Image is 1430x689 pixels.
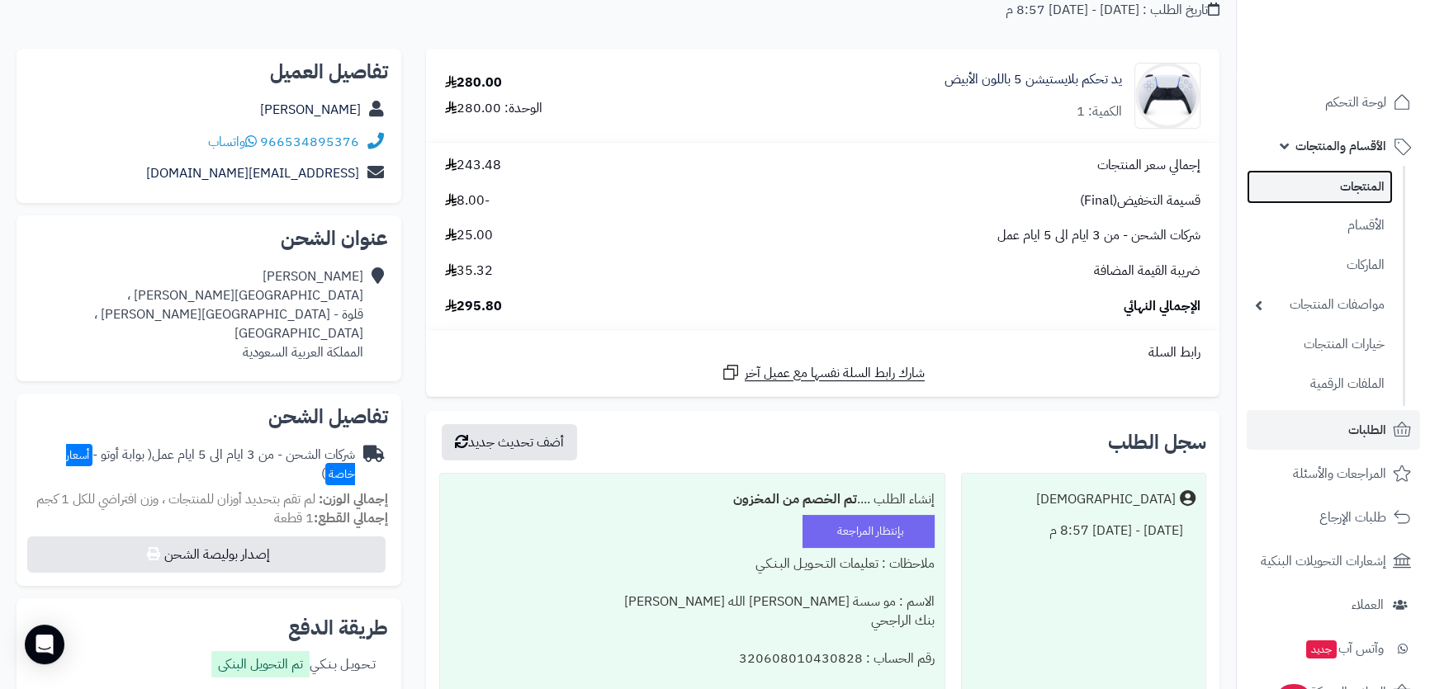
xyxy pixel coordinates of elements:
a: الماركات [1247,248,1393,283]
a: وآتس آبجديد [1247,629,1420,668]
button: أضف تحديث جديد [442,424,577,460]
a: الطلبات [1247,410,1420,450]
img: 1675598672-71T3PY96aDL._AC_SL1500_-90x90.jpg [1135,63,1200,129]
a: [EMAIL_ADDRESS][DOMAIN_NAME] [146,163,359,183]
span: وآتس آب [1305,637,1384,660]
button: إصدار بوليصة الشحن [27,536,386,573]
a: لوحة التحكم [1247,83,1420,122]
div: 280.00 [445,73,502,92]
small: 1 قطعة [274,508,388,528]
h3: سجل الطلب [1108,432,1206,452]
span: 35.32 [445,262,493,281]
span: الأقسام والمنتجات [1295,134,1386,158]
div: [DEMOGRAPHIC_DATA] [1036,490,1176,509]
a: إشعارات التحويلات البنكية [1247,541,1420,581]
span: الطلبات [1348,418,1386,441]
span: لم تقم بتحديد أوزان للمنتجات ، وزن افتراضي للكل 1 كجم [36,489,315,509]
div: تاريخ الطلب : [DATE] - [DATE] 8:57 م [1006,1,1219,20]
span: المراجعات والأسئلة [1293,462,1386,485]
div: بإنتظار المراجعة [803,515,935,548]
div: إنشاء الطلب .... [450,484,935,516]
a: خيارات المنتجات [1247,327,1393,362]
div: الكمية: 1 [1077,102,1122,121]
span: 25.00 [445,226,493,245]
span: شارك رابط السلة نفسها مع عميل آخر [745,364,925,383]
a: المراجعات والأسئلة [1247,454,1420,493]
a: 966534895376 [260,132,359,152]
a: المنتجات [1247,170,1393,204]
span: -8.00 [445,191,490,210]
span: جديد [1306,640,1337,658]
span: لوحة التحكم [1325,91,1386,114]
b: تم الخصم من المخزون [733,489,857,509]
div: الوحدة: 280.00 [445,99,542,118]
h2: تفاصيل العميل [30,62,388,82]
span: ضريبة القيمة المضافة [1094,262,1200,281]
a: طلبات الإرجاع [1247,498,1420,537]
span: العملاء [1352,593,1384,616]
div: Open Intercom Messenger [25,625,64,664]
span: طلبات الإرجاع [1319,506,1386,529]
strong: إجمالي القطع: [314,508,388,528]
a: يد تحكم بلايستيشن 5 باللون الأبيض [945,70,1122,89]
h2: عنوان الشحن [30,229,388,248]
span: الإجمالي النهائي [1124,297,1200,316]
a: [PERSON_NAME] [260,100,361,120]
span: قسيمة التخفيض(Final) [1080,191,1200,210]
span: شركات الشحن - من 3 ايام الى 5 ايام عمل [997,226,1200,245]
span: إشعارات التحويلات البنكية [1261,550,1386,573]
span: 295.80 [445,297,502,316]
a: واتساب [208,132,257,152]
a: العملاء [1247,585,1420,625]
label: تم التحويل البنكى [211,651,310,677]
h2: طريقة الدفع [288,618,388,638]
a: مواصفات المنتجات [1247,287,1393,323]
a: الملفات الرقمية [1247,366,1393,402]
span: إجمالي سعر المنتجات [1097,156,1200,175]
strong: إجمالي الوزن: [319,489,388,509]
a: شارك رابط السلة نفسها مع عميل آخر [721,362,925,383]
div: رابط السلة [433,343,1213,362]
div: تـحـويـل بـنـكـي [211,651,376,682]
h2: تفاصيل الشحن [30,407,388,427]
span: ( بوابة أوتو - ) [66,445,355,484]
span: 243.48 [445,156,501,175]
div: [DATE] - [DATE] 8:57 م [972,515,1196,547]
a: الأقسام [1247,208,1393,243]
div: شركات الشحن - من 3 ايام الى 5 ايام عمل [30,446,355,484]
div: [PERSON_NAME] [GEOGRAPHIC_DATA][PERSON_NAME] ، قلوة - [GEOGRAPHIC_DATA][PERSON_NAME] ، [GEOGRAPHI... [30,267,363,361]
span: أسعار خاصة [66,444,355,485]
